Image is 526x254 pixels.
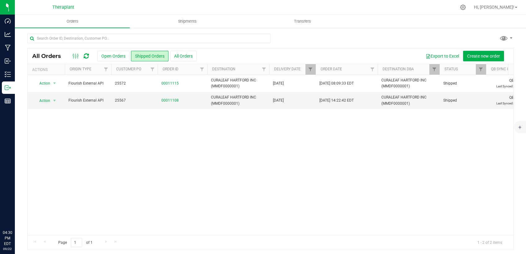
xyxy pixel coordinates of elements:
span: QB ID: [509,95,519,100]
a: Delivery Date [274,67,300,71]
span: select [51,96,59,105]
a: Customer PO [116,67,141,71]
input: 1 [71,238,82,247]
span: Flourish External API [68,81,107,86]
a: Shipments [130,15,245,28]
span: QB ID: [509,78,519,83]
a: Filter [147,64,158,75]
a: Filter [101,64,111,75]
div: Actions [32,68,62,72]
span: Action [34,79,50,88]
span: [DATE] 14:22:42 EDT [319,98,354,103]
button: Create new order [463,51,504,61]
a: 00011115 [161,81,179,86]
span: Theraplant [52,5,74,10]
span: 25572 [115,81,154,86]
span: Shipped [443,98,482,103]
button: Shipped Orders [131,51,169,61]
span: CURALEAF HARTFORD INC (MMDF0000001) [211,77,265,89]
p: 04:30 PM EDT [3,230,12,247]
iframe: Resource center unread badge [18,204,26,211]
iframe: Resource center [6,204,25,223]
a: Destination [212,67,235,71]
a: 00011108 [161,98,179,103]
p: 09/22 [3,247,12,251]
a: Filter [259,64,269,75]
span: [DATE] [273,98,284,103]
span: Page of 1 [53,238,98,247]
a: Filter [429,64,440,75]
inline-svg: Dashboard [5,18,11,24]
span: Hi, [PERSON_NAME]! [474,5,514,10]
span: CURALEAF HARTFORD INC (MMDF0000001) [211,94,265,106]
a: QB Sync Info [491,67,515,71]
input: Search Order ID, Destination, Customer PO... [27,34,270,43]
a: Order ID [163,67,178,71]
inline-svg: Inventory [5,71,11,77]
span: [DATE] 08:09:33 EDT [319,81,354,86]
a: Orders [15,15,130,28]
span: Create new order [467,54,500,59]
a: Destination DBA [383,67,414,71]
span: Transfers [286,19,319,24]
span: Shipments [170,19,205,24]
span: 1 - 2 of 2 items [472,238,507,247]
inline-svg: Reports [5,98,11,104]
button: Open Orders [97,51,129,61]
span: CURALEAF HARTFORD INC (MMDF0000001) [381,77,436,89]
span: Flourish External API [68,98,107,103]
span: Last Synced: [496,85,513,88]
a: Origin Type [70,67,91,71]
span: select [51,79,59,88]
span: Last Synced: [496,102,513,105]
span: Action [34,96,50,105]
button: Export to Excel [422,51,463,61]
span: [DATE] [273,81,284,86]
a: Filter [305,64,316,75]
span: All Orders [32,53,67,59]
span: 25567 [115,98,154,103]
a: Status [445,67,458,71]
a: Transfers [245,15,360,28]
a: Filter [476,64,486,75]
a: Filter [367,64,378,75]
span: Shipped [443,81,482,86]
button: All Orders [170,51,197,61]
inline-svg: Manufacturing [5,45,11,51]
inline-svg: Inbound [5,58,11,64]
inline-svg: Analytics [5,31,11,37]
span: Orders [58,19,87,24]
a: Filter [197,64,207,75]
div: Manage settings [459,4,467,10]
inline-svg: Outbound [5,85,11,91]
span: CURALEAF HARTFORD INC (MMDF0000001) [381,94,436,106]
a: Order Date [321,67,342,71]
